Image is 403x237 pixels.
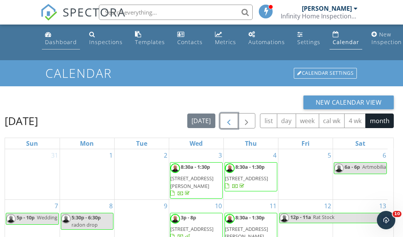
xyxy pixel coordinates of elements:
td: Go to September 5, 2025 [278,149,333,199]
td: Go to September 1, 2025 [60,149,114,199]
span: 8:30a - 1:30p [181,163,210,170]
a: Go to September 1, 2025 [108,149,114,161]
a: Tuesday [135,138,149,149]
a: Automations (Basic) [245,28,288,49]
div: Templates [135,38,165,46]
img: download.png [6,214,16,224]
td: Go to September 6, 2025 [333,149,388,199]
button: day [277,114,296,128]
button: Next month [238,113,256,129]
a: Monday [78,138,95,149]
a: Contacts [174,28,206,49]
a: Go to August 31, 2025 [50,149,60,161]
a: Go to September 13, 2025 [378,200,388,212]
button: week [296,114,319,128]
span: 12p - 11a [290,213,311,223]
div: Dashboard [45,38,77,46]
div: Contacts [177,38,203,46]
a: Go to September 2, 2025 [162,149,169,161]
a: 8:30a - 1:30p [STREET_ADDRESS][PERSON_NAME] [170,162,223,199]
span: radon drop [72,221,98,228]
div: Calendar [333,38,359,46]
a: Settings [294,28,323,49]
div: Automations [248,38,285,46]
a: Dashboard [42,28,80,49]
div: Settings [297,38,320,46]
a: Thursday [243,138,258,149]
span: [STREET_ADDRESS] [225,175,268,182]
span: 5:30p - 6:30p [72,214,101,221]
span: 8:30a - 1:30p [235,214,265,221]
div: New Inspection [371,31,402,46]
a: Go to September 8, 2025 [108,200,114,212]
span: [STREET_ADDRESS][PERSON_NAME] [170,175,213,189]
div: Infinity Home Inspections, LLC [281,12,358,20]
button: month [365,114,394,128]
a: Go to September 3, 2025 [217,149,223,161]
a: Go to September 4, 2025 [271,149,278,161]
h2: [DATE] [5,113,38,128]
a: Go to September 7, 2025 [53,200,60,212]
a: Saturday [354,138,367,149]
div: Inspections [89,38,123,46]
td: Go to August 31, 2025 [5,149,60,199]
a: Calendar [330,28,362,49]
td: Go to September 2, 2025 [114,149,169,199]
img: download.png [280,213,289,223]
span: 3p - 8p [181,214,196,221]
span: 10 [393,211,401,217]
td: Go to September 4, 2025 [224,149,278,199]
span: 5p - 10p [17,214,35,221]
img: download.png [225,214,235,224]
div: Calendar Settings [294,68,357,79]
div: Metrics [215,38,236,46]
span: SPECTORA [63,4,126,20]
button: list [260,114,277,128]
a: Metrics [212,28,239,49]
img: download.png [170,163,180,173]
button: cal wk [319,114,345,128]
td: Go to September 3, 2025 [169,149,223,199]
a: SPECTORA [40,10,126,26]
span: [STREET_ADDRESS] [170,225,213,232]
a: Go to September 11, 2025 [268,200,278,212]
a: Go to September 9, 2025 [162,200,169,212]
a: Sunday [25,138,40,149]
img: download.png [61,214,71,224]
a: Go to September 12, 2025 [323,200,333,212]
img: download.png [334,163,344,173]
a: Templates [132,28,168,49]
a: 8:30a - 1:30p [STREET_ADDRESS][PERSON_NAME] [170,163,213,197]
a: 8:30a - 1:30p [STREET_ADDRESS] [225,162,277,191]
span: Wedding [37,214,57,221]
a: 8:30a - 1:30p [STREET_ADDRESS] [225,163,268,189]
img: download.png [225,163,235,173]
a: Go to September 5, 2025 [326,149,333,161]
span: Artmobilia [362,163,386,170]
img: download.png [170,214,180,224]
a: Friday [300,138,311,149]
a: Go to September 10, 2025 [213,200,223,212]
button: [DATE] [187,114,215,128]
a: Go to September 6, 2025 [381,149,388,161]
span: Rat Stock [313,214,335,221]
a: Wednesday [188,138,204,149]
button: Previous month [220,113,238,129]
h1: Calendar [45,66,358,80]
span: 8:30a - 1:30p [235,163,265,170]
span: 6a - 6p [345,163,360,170]
img: The Best Home Inspection Software - Spectora [40,4,57,21]
div: [PERSON_NAME] [302,5,352,12]
input: Search everything... [99,5,253,20]
button: New Calendar View [303,95,394,109]
button: 4 wk [344,114,366,128]
a: Calendar Settings [293,67,358,79]
a: Inspections [86,28,126,49]
iframe: Intercom live chat [377,211,395,229]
